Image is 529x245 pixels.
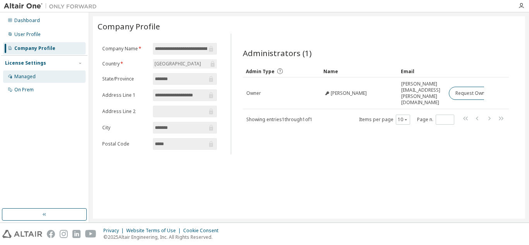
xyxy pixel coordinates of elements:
[449,87,514,100] button: Request Owner Change
[153,59,217,69] div: [GEOGRAPHIC_DATA]
[401,81,442,106] span: [PERSON_NAME][EMAIL_ADDRESS][PERSON_NAME][DOMAIN_NAME]
[47,230,55,238] img: facebook.svg
[102,125,148,131] label: City
[85,230,96,238] img: youtube.svg
[2,230,42,238] img: altair_logo.svg
[102,141,148,147] label: Postal Code
[14,17,40,24] div: Dashboard
[102,46,148,52] label: Company Name
[14,45,55,51] div: Company Profile
[14,31,41,38] div: User Profile
[246,68,275,75] span: Admin Type
[359,115,410,125] span: Items per page
[103,234,223,240] p: © 2025 Altair Engineering, Inc. All Rights Reserved.
[102,92,148,98] label: Address Line 1
[331,90,367,96] span: [PERSON_NAME]
[246,90,261,96] span: Owner
[398,117,408,123] button: 10
[103,228,126,234] div: Privacy
[102,61,148,67] label: Country
[246,116,313,123] span: Showing entries 1 through 1 of 1
[323,65,395,77] div: Name
[98,21,160,32] span: Company Profile
[102,108,148,115] label: Address Line 2
[183,228,223,234] div: Cookie Consent
[126,228,183,234] div: Website Terms of Use
[14,87,34,93] div: On Prem
[243,48,312,58] span: Administrators (1)
[153,60,202,68] div: [GEOGRAPHIC_DATA]
[102,76,148,82] label: State/Province
[417,115,454,125] span: Page n.
[72,230,81,238] img: linkedin.svg
[4,2,101,10] img: Altair One
[60,230,68,238] img: instagram.svg
[5,60,46,66] div: License Settings
[401,65,442,77] div: Email
[14,74,36,80] div: Managed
